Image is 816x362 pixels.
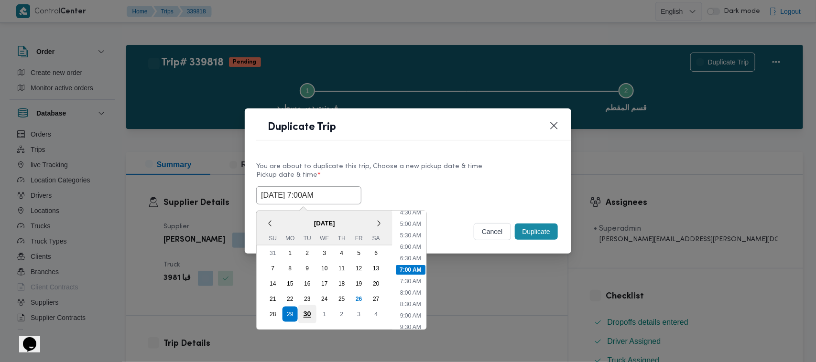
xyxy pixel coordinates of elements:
[548,120,560,131] button: Closes this modal window
[256,171,560,186] label: Pickup date & time
[396,208,425,217] li: 4:30 AM
[394,211,426,330] ul: Time
[10,324,40,352] iframe: chat widget
[256,161,560,171] div: You are about to duplicate this trip, Choose a new pickup date & time
[474,223,511,240] button: cancel
[515,224,558,240] button: Duplicate
[256,186,361,204] input: Choose date & time
[268,120,336,135] h1: Duplicate Trip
